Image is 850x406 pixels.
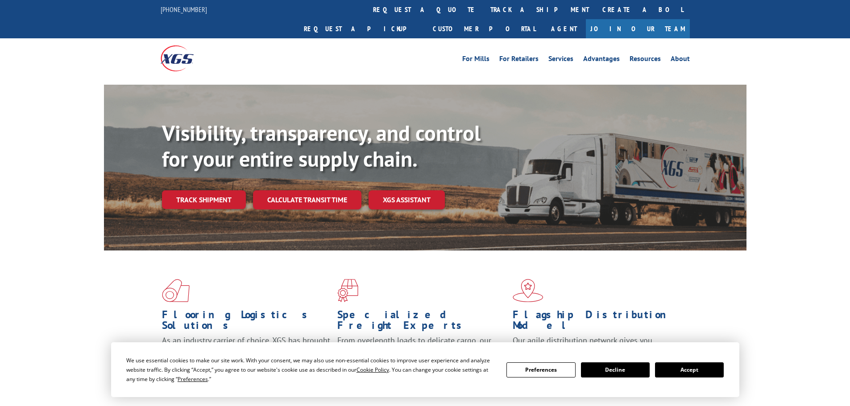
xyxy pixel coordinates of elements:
[630,55,661,65] a: Resources
[655,362,724,377] button: Accept
[162,190,246,209] a: Track shipment
[581,362,650,377] button: Decline
[583,55,620,65] a: Advantages
[542,19,586,38] a: Agent
[161,5,207,14] a: [PHONE_NUMBER]
[499,55,539,65] a: For Retailers
[162,119,481,172] b: Visibility, transparency, and control for your entire supply chain.
[513,335,677,356] span: Our agile distribution network gives you nationwide inventory management on demand.
[506,362,575,377] button: Preferences
[162,279,190,302] img: xgs-icon-total-supply-chain-intelligence-red
[162,309,331,335] h1: Flooring Logistics Solutions
[126,356,496,384] div: We use essential cookies to make our site work. With your consent, we may also use non-essential ...
[586,19,690,38] a: Join Our Team
[426,19,542,38] a: Customer Portal
[369,190,445,209] a: XGS ASSISTANT
[337,309,506,335] h1: Specialized Freight Experts
[337,335,506,375] p: From overlength loads to delicate cargo, our experienced staff knows the best way to move your fr...
[357,366,389,373] span: Cookie Policy
[671,55,690,65] a: About
[178,375,208,383] span: Preferences
[513,279,543,302] img: xgs-icon-flagship-distribution-model-red
[513,309,681,335] h1: Flagship Distribution Model
[162,335,330,367] span: As an industry carrier of choice, XGS has brought innovation and dedication to flooring logistics...
[111,342,739,397] div: Cookie Consent Prompt
[253,190,361,209] a: Calculate transit time
[548,55,573,65] a: Services
[297,19,426,38] a: Request a pickup
[462,55,489,65] a: For Mills
[337,279,358,302] img: xgs-icon-focused-on-flooring-red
